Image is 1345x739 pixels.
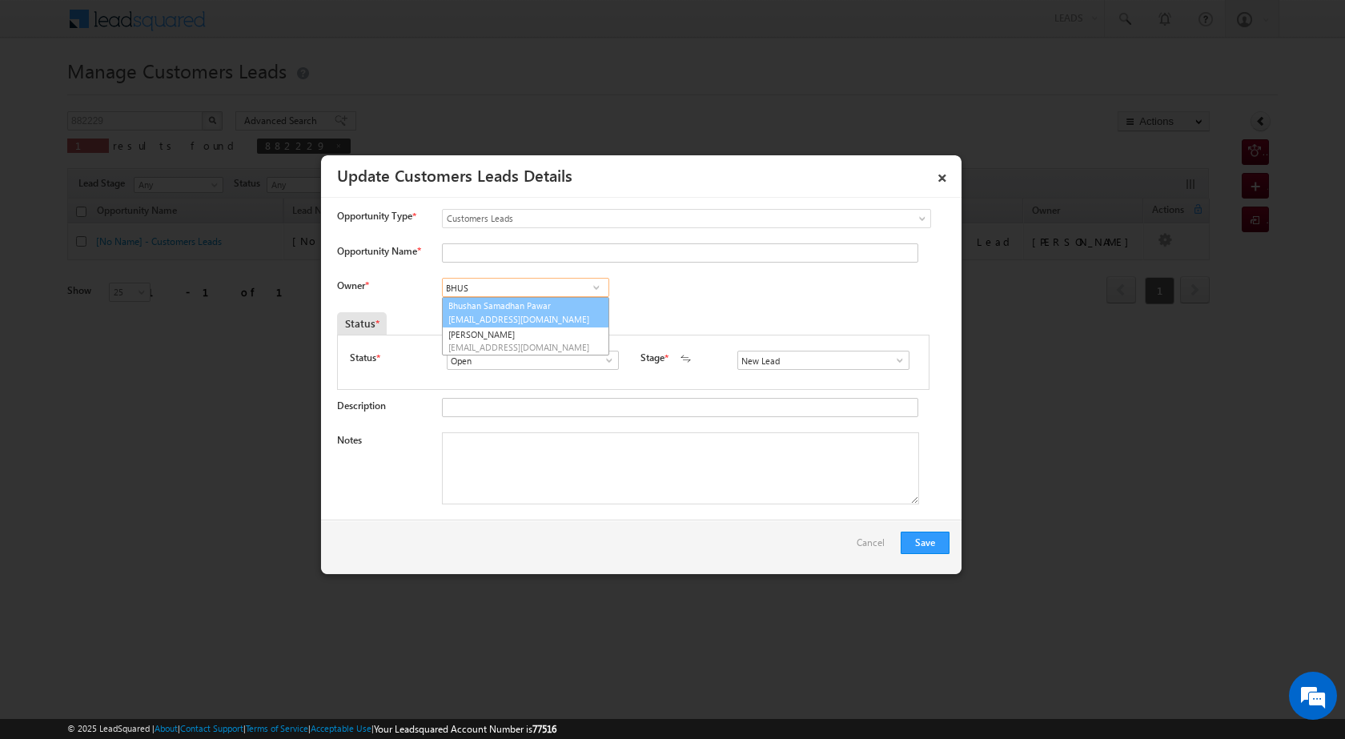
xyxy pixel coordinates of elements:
label: Opportunity Name [337,245,420,257]
em: Start Chat [218,493,291,515]
input: Type to Search [737,351,909,370]
input: Type to Search [447,351,619,370]
span: [EMAIL_ADDRESS][DOMAIN_NAME] [448,341,592,353]
a: Show All Items [586,279,606,295]
a: Acceptable Use [311,723,371,733]
a: About [155,723,178,733]
a: Show All Items [595,352,615,368]
span: Opportunity Type [337,209,412,223]
a: Contact Support [180,723,243,733]
a: Terms of Service [246,723,308,733]
span: Customers Leads [443,211,865,226]
div: Chat with us now [83,84,269,105]
label: Notes [337,434,362,446]
span: 77516 [532,723,556,735]
span: Your Leadsquared Account Number is [374,723,556,735]
a: Update Customers Leads Details [337,163,572,186]
button: Save [901,532,950,554]
a: Customers Leads [442,209,931,228]
input: Type to Search [442,278,609,297]
a: [PERSON_NAME] [443,327,608,355]
div: Status [337,312,387,335]
label: Stage [640,351,664,365]
span: [EMAIL_ADDRESS][DOMAIN_NAME] [448,313,592,325]
a: × [929,161,956,189]
label: Description [337,400,386,412]
span: © 2025 LeadSquared | | | | | [67,721,556,737]
textarea: Type your message and hit 'Enter' [21,148,292,480]
img: d_60004797649_company_0_60004797649 [27,84,67,105]
label: Status [350,351,376,365]
label: Owner [337,279,368,291]
a: Show All Items [885,352,905,368]
div: Minimize live chat window [263,8,301,46]
a: Bhushan Samadhan Pawar [442,297,609,327]
a: Cancel [857,532,893,562]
